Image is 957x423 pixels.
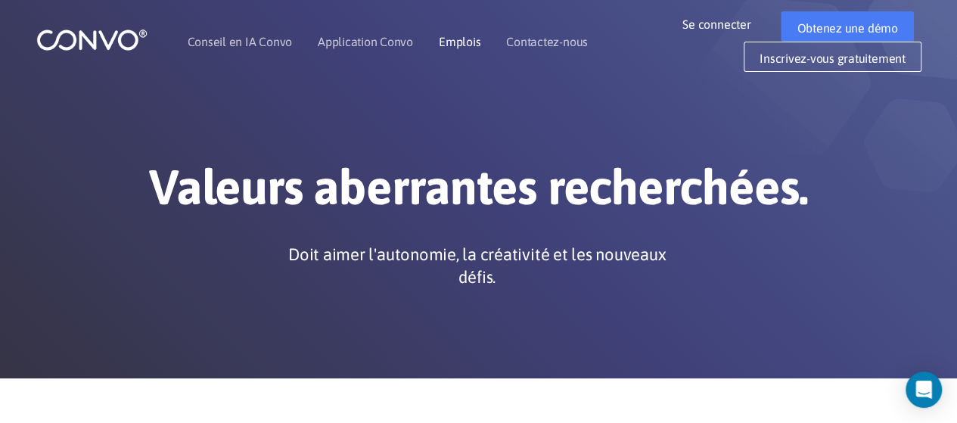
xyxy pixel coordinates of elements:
font: Obtenez une démo [797,21,897,35]
a: Contactez-nous [506,36,588,48]
font: Doit aimer l'autonomie, la créativité et les nouveaux défis. [288,244,666,287]
a: Se connecter [682,11,773,36]
font: Conseil en IA Convo [188,35,292,48]
font: Inscrivez-vous gratuitement [760,51,906,65]
div: Open Intercom Messenger [906,372,942,408]
a: Application Convo [318,36,413,48]
a: Emplois [439,36,480,48]
font: Emplois [439,35,480,48]
a: Inscrivez-vous gratuitement [744,42,921,72]
font: Se connecter [682,17,750,31]
a: Conseil en IA Convo [188,36,292,48]
font: Contactez-nous [506,35,588,48]
a: Obtenez une démo [781,11,913,42]
font: Application Convo [318,35,413,48]
img: logo_1.png [36,28,148,51]
font: Valeurs aberrantes recherchées. [149,159,807,215]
